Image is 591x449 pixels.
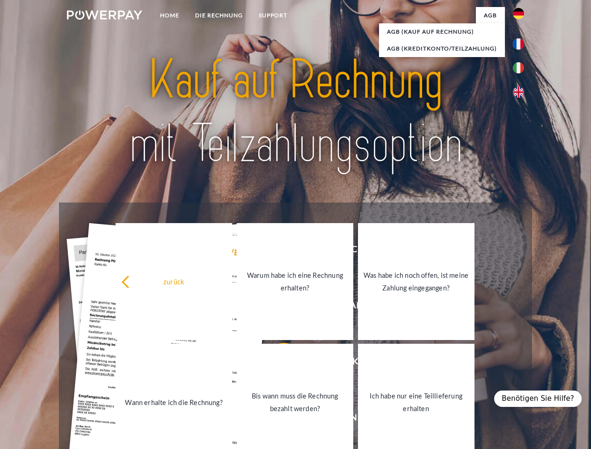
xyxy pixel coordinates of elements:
[89,45,502,179] img: title-powerpay_de.svg
[121,396,226,408] div: Wann erhalte ich die Rechnung?
[242,390,348,415] div: Bis wann muss die Rechnung bezahlt werden?
[513,87,524,98] img: en
[379,40,505,57] a: AGB (Kreditkonto/Teilzahlung)
[513,38,524,50] img: fr
[67,10,142,20] img: logo-powerpay-white.svg
[364,390,469,415] div: Ich habe nur eine Teillieferung erhalten
[121,275,226,288] div: zurück
[242,269,348,294] div: Warum habe ich eine Rechnung erhalten?
[364,269,469,294] div: Was habe ich noch offen, ist meine Zahlung eingegangen?
[187,7,251,24] a: DIE RECHNUNG
[358,223,474,340] a: Was habe ich noch offen, ist meine Zahlung eingegangen?
[379,23,505,40] a: AGB (Kauf auf Rechnung)
[251,7,295,24] a: SUPPORT
[494,391,582,407] div: Benötigen Sie Hilfe?
[152,7,187,24] a: Home
[513,8,524,19] img: de
[476,7,505,24] a: agb
[513,62,524,73] img: it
